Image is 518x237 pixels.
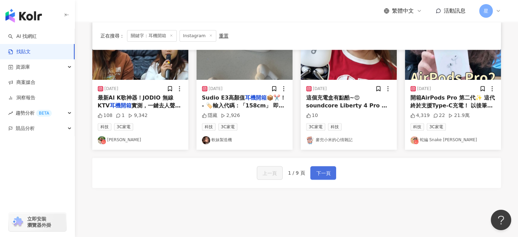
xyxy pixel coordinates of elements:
img: KOL Avatar [306,136,314,144]
img: KOL Avatar [202,136,210,144]
span: 活動訊息 [444,8,466,14]
div: 108 [98,112,113,119]
div: 21.9萬 [448,112,469,119]
span: 3C家電 [218,123,237,131]
a: KOL Avatar麥兜小米的心情雜記 [306,136,391,144]
span: 科技 [98,123,111,131]
a: 商案媒合 [8,79,35,86]
button: 上一頁 [257,166,283,180]
span: 資源庫 [16,59,30,75]
span: Sudio E3高顏值 [202,94,245,101]
img: KOL Avatar [410,136,419,144]
img: logo [5,9,42,23]
span: 正在搜尋 ： [100,33,124,39]
div: 2,926 [221,112,240,119]
span: 下一頁 [316,169,330,177]
span: 立即安裝 瀏覽器外掛 [27,216,51,228]
span: 趨勢分析 [16,105,52,121]
a: KOL Avatar[PERSON_NAME] [98,136,183,144]
mark: 耳機開箱 [245,94,267,101]
img: chrome extension [11,217,24,227]
div: [DATE] [209,86,223,92]
a: KOL Avatar蛇編 Snake [PERSON_NAME] [410,136,496,144]
div: 重置 [219,33,229,39]
div: 1 [116,112,125,119]
span: 星 [484,7,488,15]
a: searchAI 找網紅 [8,33,37,40]
a: chrome extension立即安裝 瀏覽器外掛 [9,213,66,231]
div: post-image商業合作 [92,19,188,80]
span: Instagram [179,30,216,42]
span: 科技 [202,123,216,131]
span: 3C家電 [114,123,133,131]
div: 22 [433,112,445,119]
span: 關鍵字：耳機開箱 [127,30,177,42]
a: KOL Avatar軟妹製造機 [202,136,287,144]
div: [DATE] [105,86,119,92]
span: 這個充電盒有點酷~😍 soundcore Liberty 4 Pro 降噪真無線藍牙耳機有點猛! 不僅將觸控條與螢幕嵌入充電盒，並支援 10段降噪調節、雙裝置連接、遠程拍攝等功能，雙耳並搭載 7... [306,94,390,208]
div: [DATE] [313,86,327,92]
span: 3C家電 [306,123,325,131]
div: 10 [306,112,318,119]
span: 科技 [328,123,342,131]
span: 科技 [410,123,424,131]
a: 找貼文 [8,48,31,55]
img: KOL Avatar [98,136,106,144]
span: 競品分析 [16,121,35,136]
span: 3C家電 [427,123,446,131]
a: 洞察報告 [8,94,35,101]
div: 4,319 [410,112,430,119]
div: 隱藏 [202,112,217,119]
span: 繁體中文 [392,7,414,15]
img: post-image [92,19,188,80]
span: rise [8,111,13,116]
div: [DATE] [417,86,431,92]
iframe: Help Scout Beacon - Open [491,210,511,230]
div: BETA [36,110,52,117]
span: 實測，一鍵去人聲、秒開包廂、還能升降Key？在家唱歌不再怕吵鄰居！｜亞米媽媽 ft. 雪球軟糖 SunnyYummy！ 🔥 立即入手 [PERSON_NAME] KTV 耳機，在家開唱嗨翻天！ ... [98,102,181,162]
span: 1 / 9 頁 [288,170,305,176]
div: 9,342 [128,112,147,119]
span: 最新AI K歌神器！JODIO 無線 KTV [98,94,173,108]
span: 開箱AirPods Pro 第二代✨ 這代終於支援Type-C充電！ 以後筆電、平板、手機、耳機 都可以用同款充電線 終於能淘汰Lighting 線啦😆 去年底我在曼谷看到就超想買 不過台灣的價... [410,94,496,193]
mark: 耳機開箱 [110,102,131,109]
button: 下一頁 [310,166,336,180]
